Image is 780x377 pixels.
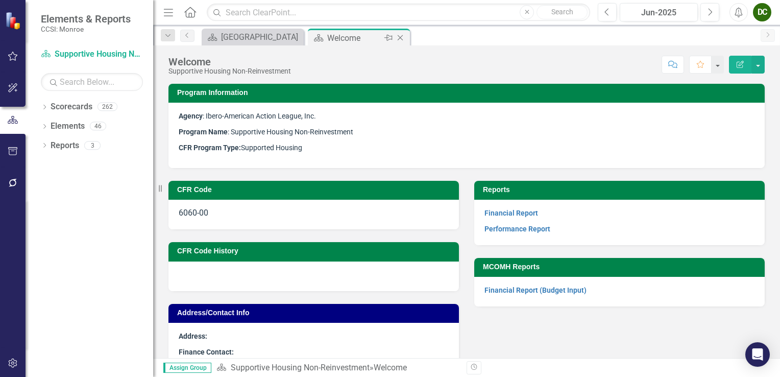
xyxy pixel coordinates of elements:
div: 3 [84,141,101,150]
button: Jun-2025 [620,3,698,21]
h3: CFR Code History [177,247,454,255]
div: Welcome [168,56,291,67]
span: : Ibero-American Action League, Inc. [179,112,316,120]
strong: Program Name [179,128,228,136]
strong: CFR Program Type: [179,144,241,152]
a: Performance Report [484,225,550,233]
strong: Agency [179,112,203,120]
img: ClearPoint Strategy [5,11,23,29]
span: Assign Group [163,363,211,373]
div: Open Intercom Messenger [745,342,770,367]
div: 262 [97,103,117,111]
button: DC [753,3,771,21]
strong: Address: [179,332,207,340]
h3: Address/Contact Info [177,309,454,317]
span: Elements & Reports [41,13,131,25]
div: Welcome [327,32,382,44]
span: Search [551,8,573,16]
h3: Program Information [177,89,760,97]
h3: MCOMH Reports [483,263,760,271]
div: » [216,362,459,374]
a: Supportive Housing Non-Reinvestment [41,49,143,60]
span: 6060-00 [179,208,208,218]
div: [GEOGRAPHIC_DATA] [221,31,301,43]
div: Supportive Housing Non-Reinvestment [168,67,291,75]
span: Supported Housing [179,144,302,152]
a: Scorecards [51,101,92,113]
h3: CFR Code [177,186,454,194]
a: [GEOGRAPHIC_DATA] [204,31,301,43]
a: Financial Report [484,209,538,217]
strong: Finance Contact: [179,348,234,356]
div: 46 [90,122,106,131]
input: Search Below... [41,73,143,91]
a: Supportive Housing Non-Reinvestment [231,363,370,372]
div: Jun-2025 [623,7,694,19]
input: Search ClearPoint... [207,4,590,21]
a: Financial Report (Budget Input) [484,286,587,294]
div: Welcome [374,363,407,372]
a: Elements [51,121,85,132]
button: Search [537,5,588,19]
a: Reports [51,140,79,152]
h3: Reports [483,186,760,194]
small: CCSI: Monroe [41,25,131,33]
span: : Supportive Housing Non-Reinvestment [179,128,353,136]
